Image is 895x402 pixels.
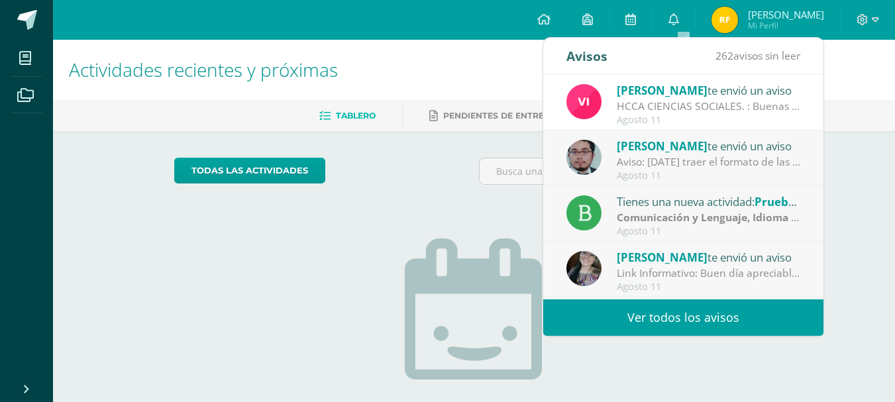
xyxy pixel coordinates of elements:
[336,111,376,121] span: Tablero
[617,138,708,154] span: [PERSON_NAME]
[748,8,824,21] span: [PERSON_NAME]
[566,251,602,286] img: 8322e32a4062cfa8b237c59eedf4f548.png
[617,210,831,225] strong: Comunicación y Lenguaje, Idioma Español
[617,281,801,293] div: Agosto 11
[755,194,842,209] span: Prueba de logro
[69,57,338,82] span: Actividades recientes y próximas
[617,137,801,154] div: te envió un aviso
[174,158,325,183] a: todas las Actividades
[617,81,801,99] div: te envió un aviso
[715,48,733,63] span: 262
[617,154,801,170] div: Aviso: Mañana traer el formato de las Grecas terminaremos en clase
[319,105,376,126] a: Tablero
[566,38,607,74] div: Avisos
[617,248,801,266] div: te envió un aviso
[617,193,801,210] div: Tienes una nueva actividad:
[617,266,801,281] div: Link Informativo: Buen día apreciables estudiantes, es un gusto dirigirme a ustedes en este inici...
[617,83,708,98] span: [PERSON_NAME]
[543,299,823,336] a: Ver todos los avisos
[566,84,602,119] img: bd6d0aa147d20350c4821b7c643124fa.png
[480,158,773,184] input: Busca una actividad próxima aquí...
[617,250,708,265] span: [PERSON_NAME]
[617,210,801,225] div: | Prueba de Logro
[566,140,602,175] img: 5fac68162d5e1b6fbd390a6ac50e103d.png
[711,7,738,33] img: e1567eae802b5d2847eb001fd836300b.png
[429,105,556,126] a: Pendientes de entrega
[617,99,801,114] div: HCCA CIENCIAS SOCIALES. : Buenas tardes a todos, un gusto saludarles. Por este medio envió la HCC...
[748,20,824,31] span: Mi Perfil
[617,226,801,237] div: Agosto 11
[443,111,556,121] span: Pendientes de entrega
[617,170,801,181] div: Agosto 11
[617,115,801,126] div: Agosto 11
[715,48,800,63] span: avisos sin leer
